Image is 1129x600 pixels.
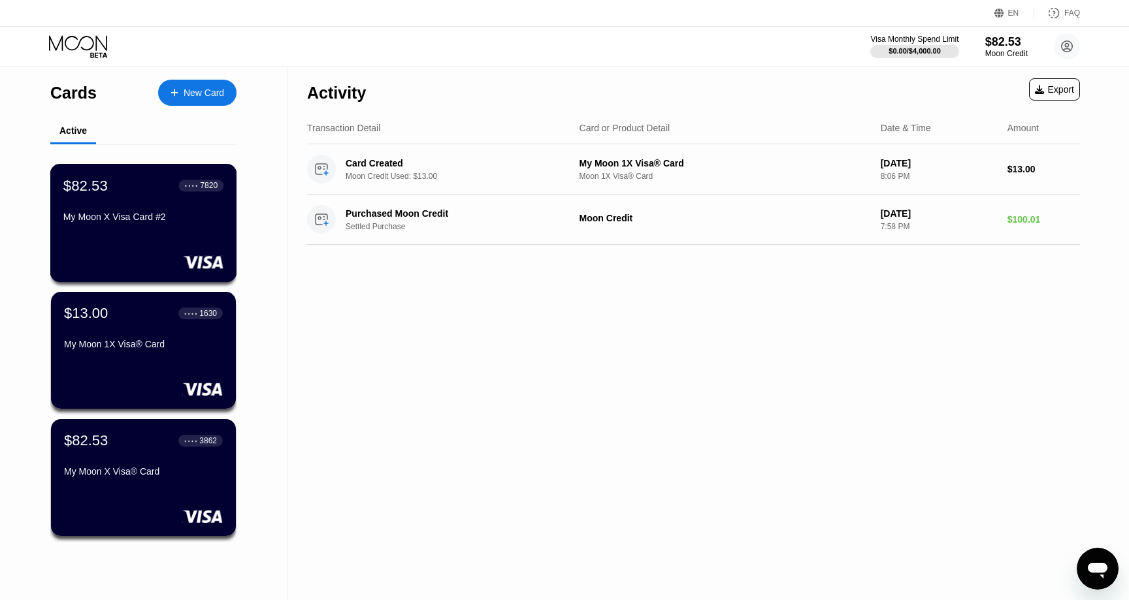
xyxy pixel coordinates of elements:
div: Purchased Moon CreditSettled PurchaseMoon Credit[DATE]7:58 PM$100.01 [307,195,1080,245]
div: Date & Time [881,123,931,133]
div: Visa Monthly Spend Limit [870,35,958,44]
div: Active [59,125,87,136]
div: [DATE] [881,158,997,168]
div: Card CreatedMoon Credit Used: $13.00My Moon 1X Visa® CardMoon 1X Visa® Card[DATE]8:06 PM$13.00 [307,144,1080,195]
div: Activity [307,84,366,103]
div: FAQ [1034,7,1080,20]
div: Transaction Detail [307,123,380,133]
div: 8:06 PM [881,172,997,181]
div: $82.53 [985,35,1028,49]
div: Moon Credit [985,49,1028,58]
div: $13.00● ● ● ●1630My Moon 1X Visa® Card [51,292,236,409]
div: Moon 1X Visa® Card [580,172,870,181]
div: Visa Monthly Spend Limit$0.00/$4,000.00 [870,35,958,58]
div: New Card [158,80,237,106]
div: ● ● ● ● [184,311,197,315]
div: $82.53Moon Credit [985,35,1028,58]
div: $82.53● ● ● ●3862My Moon X Visa® Card [51,419,236,536]
div: Purchased Moon Credit [346,208,564,219]
div: $13.00 [1007,164,1080,174]
div: 3862 [199,436,217,445]
div: Cards [50,84,97,103]
div: 7:58 PM [881,222,997,231]
iframe: Przycisk umożliwiający otwarcie okna komunikatora [1077,548,1119,590]
div: FAQ [1064,8,1080,18]
div: ● ● ● ● [184,439,197,443]
div: $82.53 [63,177,108,194]
div: $0.00 / $4,000.00 [889,47,941,55]
div: ● ● ● ● [185,183,198,187]
div: Card Created [346,158,564,168]
div: EN [994,7,1034,20]
div: My Moon X Visa® Card [64,466,223,477]
div: $100.01 [1007,214,1080,225]
div: My Moon 1X Visa® Card [580,158,870,168]
div: EN [1008,8,1019,18]
div: Export [1035,84,1074,95]
div: $82.53● ● ● ●7820My Moon X Visa Card #2 [51,165,236,281]
div: My Moon X Visa Card #2 [63,212,223,222]
div: 7820 [200,181,218,190]
div: Card or Product Detail [580,123,670,133]
div: Moon Credit [580,213,870,223]
div: [DATE] [881,208,997,219]
div: 1630 [199,309,217,318]
div: New Card [184,87,224,99]
div: $82.53 [64,432,108,449]
div: Export [1029,78,1080,101]
div: Amount [1007,123,1039,133]
div: Moon Credit Used: $13.00 [346,172,581,181]
div: Settled Purchase [346,222,581,231]
div: My Moon 1X Visa® Card [64,339,223,349]
div: $13.00 [64,305,108,322]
